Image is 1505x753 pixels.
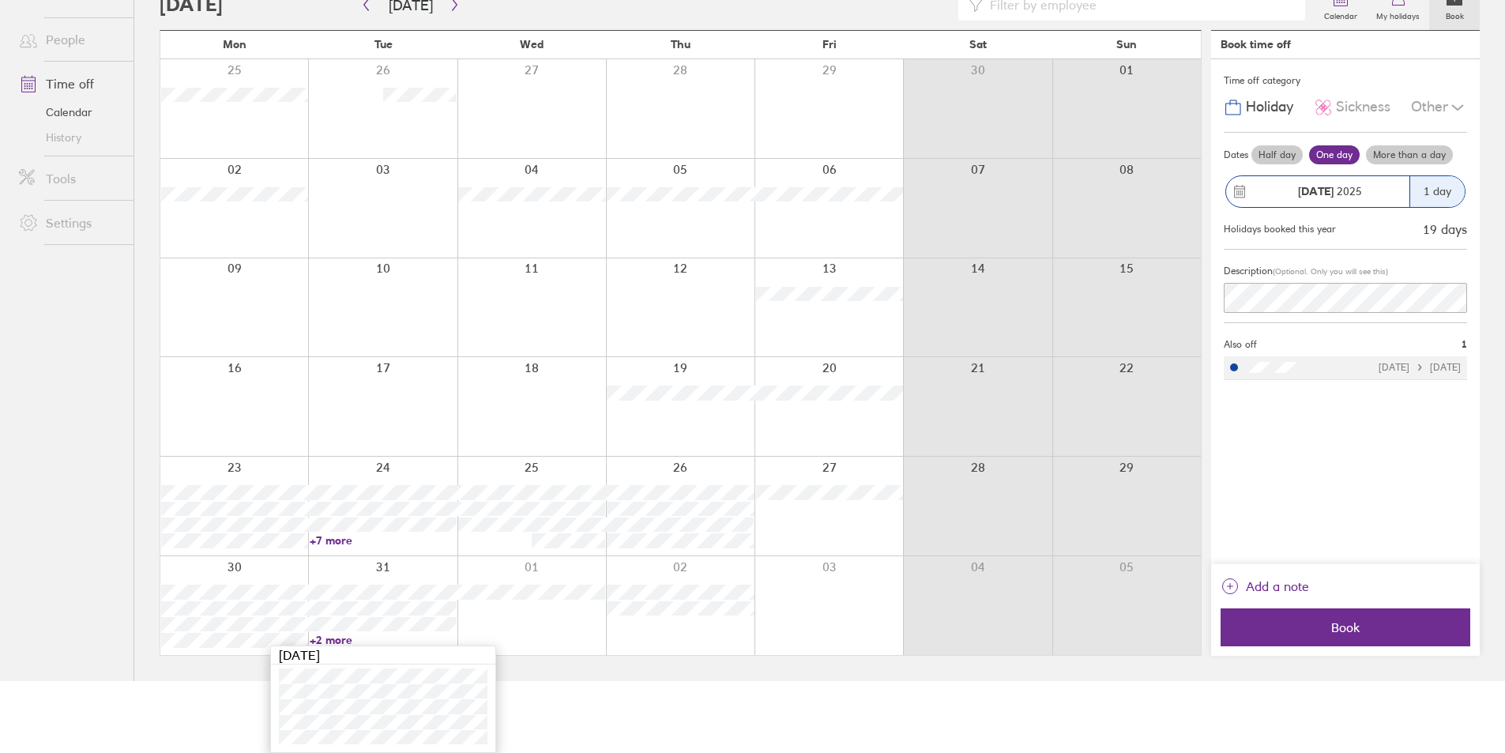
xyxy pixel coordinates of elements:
a: History [6,125,134,150]
a: +7 more [310,533,457,548]
a: Calendar [6,100,134,125]
span: Mon [223,38,246,51]
button: [DATE] 20251 day [1224,168,1467,216]
span: Wed [520,38,544,51]
button: Book [1221,608,1470,646]
label: More than a day [1366,145,1453,164]
span: 2025 [1298,185,1362,198]
span: (Optional. Only you will see this) [1273,266,1388,277]
div: Time off category [1224,69,1467,92]
span: Sun [1116,38,1137,51]
label: My holidays [1367,7,1429,21]
a: Time off [6,68,134,100]
strong: [DATE] [1298,184,1334,198]
span: Thu [671,38,690,51]
span: Sat [969,38,987,51]
span: Add a note [1246,574,1309,599]
span: Dates [1224,149,1248,160]
div: 1 day [1409,176,1465,207]
a: +2 more [310,633,457,647]
div: [DATE] [271,646,495,665]
a: Tools [6,163,134,194]
a: People [6,24,134,55]
label: Calendar [1315,7,1367,21]
a: Settings [6,207,134,239]
span: Sickness [1336,99,1390,115]
div: [DATE] [DATE] [1379,362,1461,373]
span: Holiday [1246,99,1293,115]
span: Tue [374,38,393,51]
div: 19 days [1423,222,1467,236]
span: Fri [822,38,837,51]
span: Also off [1224,339,1257,350]
label: One day [1309,145,1360,164]
label: Book [1436,7,1473,21]
label: Half day [1251,145,1303,164]
div: Book time off [1221,38,1291,51]
span: Description [1224,265,1273,277]
span: 1 [1462,339,1467,350]
div: Holidays booked this year [1224,224,1336,235]
button: Add a note [1221,574,1309,599]
span: Book [1232,620,1459,634]
div: Other [1411,92,1467,122]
